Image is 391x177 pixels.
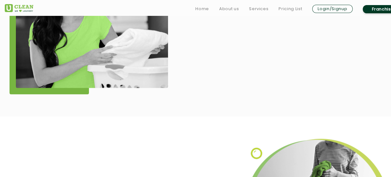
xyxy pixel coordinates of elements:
a: Pricing List [279,5,302,13]
img: UClean Laundry and Dry Cleaning [5,4,33,12]
a: Services [249,5,268,13]
a: Login/Signup [312,5,353,13]
a: Home [195,5,209,13]
a: About us [219,5,239,13]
